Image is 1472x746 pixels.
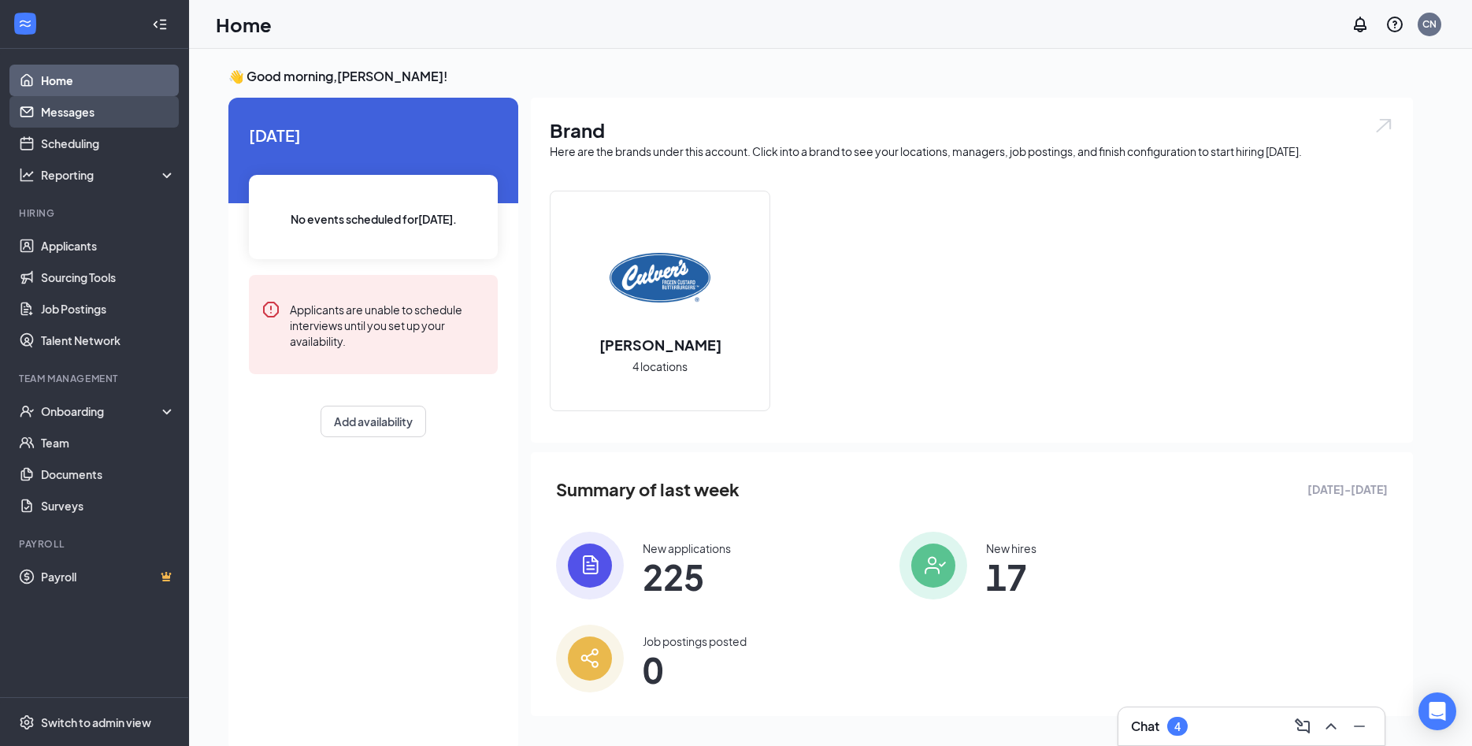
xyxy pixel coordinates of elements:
[41,262,176,293] a: Sourcing Tools
[216,11,272,38] h1: Home
[41,128,176,159] a: Scheduling
[1351,15,1370,34] svg: Notifications
[1307,481,1388,498] span: [DATE] - [DATE]
[986,562,1036,591] span: 17
[41,65,176,96] a: Home
[1293,717,1312,736] svg: ComposeMessage
[1418,692,1456,730] div: Open Intercom Messenger
[17,16,33,32] svg: WorkstreamLogo
[632,358,688,375] span: 4 locations
[291,210,457,228] span: No events scheduled for [DATE] .
[1318,714,1344,739] button: ChevronUp
[19,714,35,730] svg: Settings
[1350,717,1369,736] svg: Minimize
[41,230,176,262] a: Applicants
[550,143,1394,159] div: Here are the brands under this account. Click into a brand to see your locations, managers, job p...
[19,537,172,551] div: Payroll
[584,335,737,354] h2: [PERSON_NAME]
[1374,117,1394,135] img: open.6027fd2a22e1237b5b06.svg
[556,625,624,692] img: icon
[41,458,176,490] a: Documents
[643,562,731,591] span: 225
[261,300,280,319] svg: Error
[19,372,172,385] div: Team Management
[1174,720,1181,733] div: 4
[41,403,162,419] div: Onboarding
[556,532,624,599] img: icon
[41,427,176,458] a: Team
[41,714,151,730] div: Switch to admin view
[1290,714,1315,739] button: ComposeMessage
[41,293,176,325] a: Job Postings
[986,540,1036,556] div: New hires
[19,206,172,220] div: Hiring
[41,325,176,356] a: Talent Network
[249,123,498,147] span: [DATE]
[41,167,176,183] div: Reporting
[19,403,35,419] svg: UserCheck
[152,17,168,32] svg: Collapse
[228,68,1413,85] h3: 👋 Good morning, [PERSON_NAME] !
[610,228,710,328] img: Culver's
[1347,714,1372,739] button: Minimize
[41,490,176,521] a: Surveys
[556,476,740,503] span: Summary of last week
[321,406,426,437] button: Add availability
[1131,718,1159,735] h3: Chat
[41,561,176,592] a: PayrollCrown
[19,167,35,183] svg: Analysis
[290,300,485,349] div: Applicants are unable to schedule interviews until you set up your availability.
[899,532,967,599] img: icon
[550,117,1394,143] h1: Brand
[643,633,747,649] div: Job postings posted
[643,655,747,684] span: 0
[1322,717,1340,736] svg: ChevronUp
[1385,15,1404,34] svg: QuestionInfo
[643,540,731,556] div: New applications
[41,96,176,128] a: Messages
[1422,17,1437,31] div: CN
